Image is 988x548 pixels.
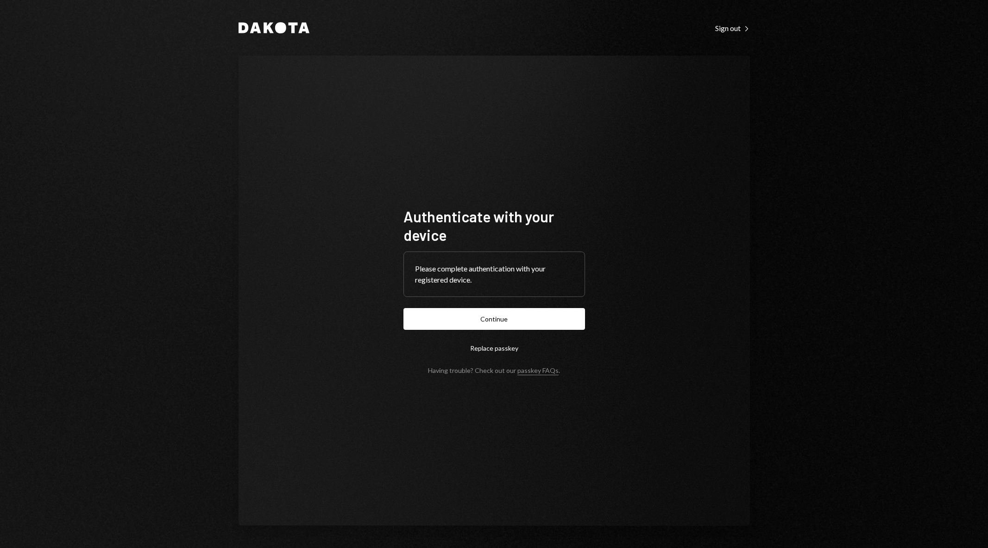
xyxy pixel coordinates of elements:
[715,24,750,33] div: Sign out
[403,337,585,359] button: Replace passkey
[403,207,585,244] h1: Authenticate with your device
[403,308,585,330] button: Continue
[428,366,560,374] div: Having trouble? Check out our .
[517,366,559,375] a: passkey FAQs
[715,23,750,33] a: Sign out
[415,263,573,285] div: Please complete authentication with your registered device.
